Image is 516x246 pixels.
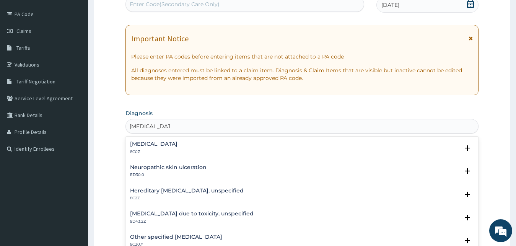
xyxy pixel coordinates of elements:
span: Tariff Negotiation [16,78,55,85]
p: 8C0Z [130,149,177,155]
h4: [MEDICAL_DATA] [130,141,177,147]
i: open select status [463,236,472,245]
h4: Hereditary [MEDICAL_DATA], unspecified [130,188,244,194]
span: Claims [16,28,31,34]
span: We're online! [44,74,106,152]
i: open select status [463,166,472,176]
i: open select status [463,190,472,199]
div: Minimize live chat window [125,4,144,22]
h4: Other specified [MEDICAL_DATA] [130,234,222,240]
span: Tariffs [16,44,30,51]
h4: Neuropathic skin ulceration [130,165,207,170]
div: Enter Code(Secondary Care Only) [130,0,220,8]
p: Please enter PA codes before entering items that are not attached to a PA code [131,53,473,60]
i: open select status [463,143,472,153]
h1: Important Notice [131,34,189,43]
p: 8C2Z [130,195,244,201]
textarea: Type your message and hit 'Enter' [4,165,146,191]
p: All diagnoses entered must be linked to a claim item. Diagnosis & Claim Items that are visible bu... [131,67,473,82]
p: 8D43.2Z [130,219,254,224]
div: Chat with us now [40,43,129,53]
p: ED30.0 [130,172,207,178]
h4: [MEDICAL_DATA] due to toxicity, unspecified [130,211,254,217]
label: Diagnosis [125,109,153,117]
span: [DATE] [381,1,399,9]
i: open select status [463,213,472,222]
img: d_794563401_company_1708531726252_794563401 [14,38,31,57]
